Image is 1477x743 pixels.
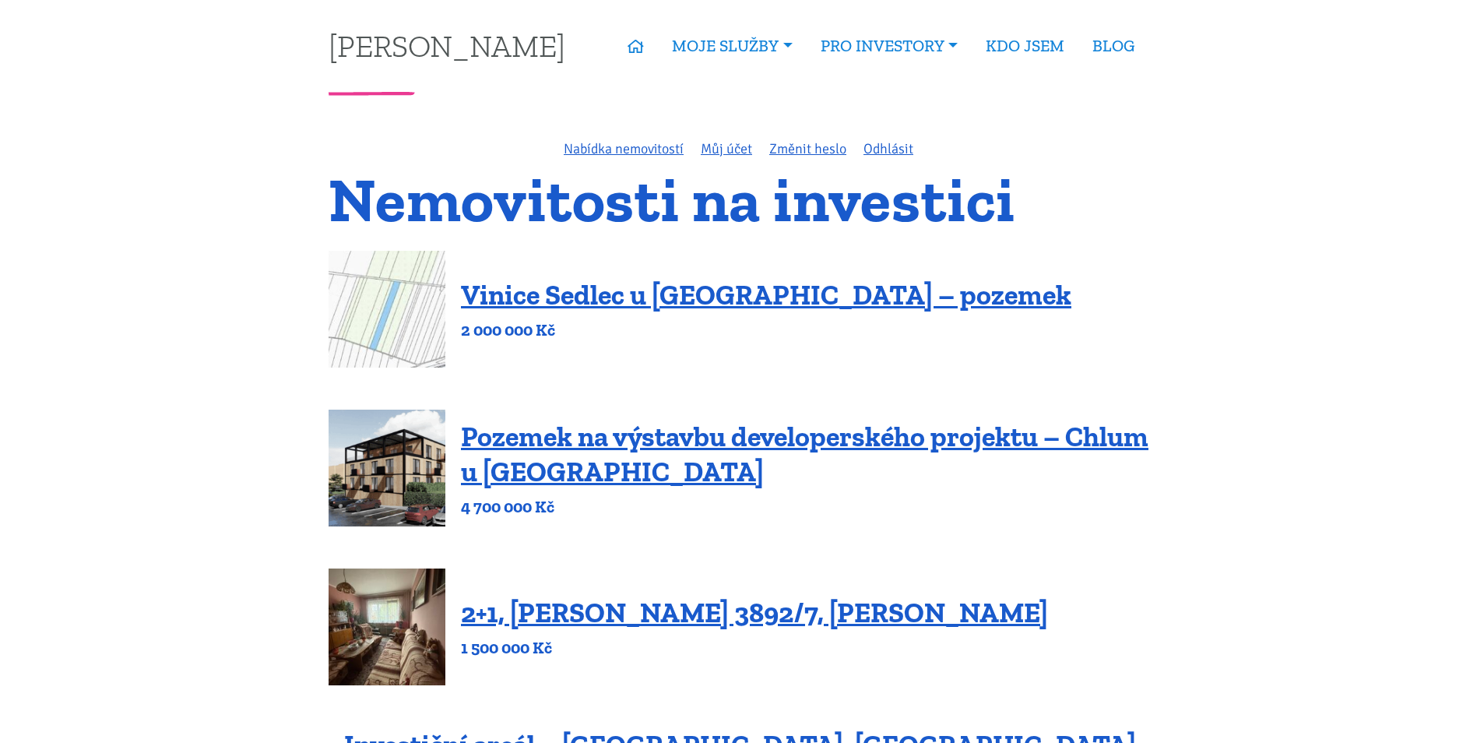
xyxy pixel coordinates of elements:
a: Můj účet [701,140,752,157]
a: PRO INVESTORY [807,28,972,64]
a: Vinice Sedlec u [GEOGRAPHIC_DATA] – pozemek [461,278,1071,312]
p: 2 000 000 Kč [461,319,1071,341]
p: 4 700 000 Kč [461,496,1148,518]
a: MOJE SLUŽBY [658,28,806,64]
a: Nabídka nemovitostí [564,140,684,157]
a: Pozemek na výstavbu developerského projektu – Chlum u [GEOGRAPHIC_DATA] [461,420,1148,488]
p: 1 500 000 Kč [461,637,1048,659]
a: [PERSON_NAME] [329,30,565,61]
a: 2+1, [PERSON_NAME] 3892/7, [PERSON_NAME] [461,596,1048,629]
a: Změnit heslo [769,140,846,157]
a: BLOG [1078,28,1148,64]
h1: Nemovitosti na investici [329,174,1148,226]
a: KDO JSEM [972,28,1078,64]
a: Odhlásit [863,140,913,157]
